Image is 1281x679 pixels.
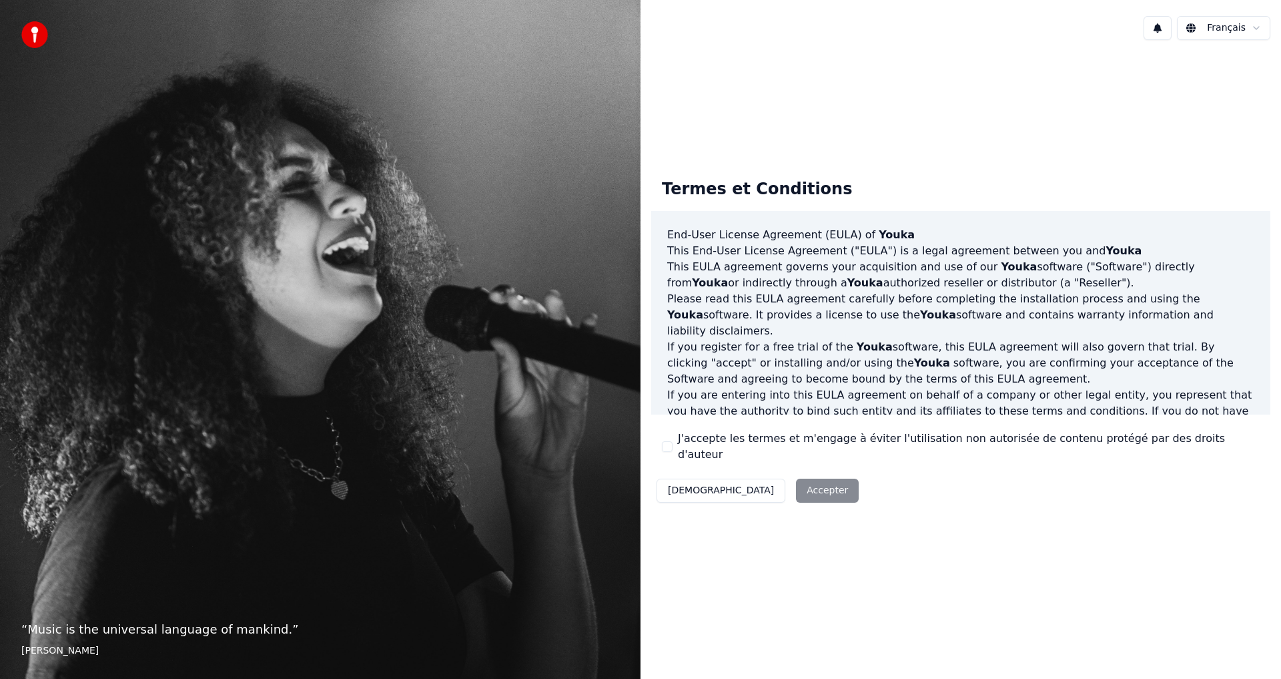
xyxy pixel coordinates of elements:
span: Youka [920,308,956,321]
div: Termes et Conditions [651,168,863,211]
p: If you are entering into this EULA agreement on behalf of a company or other legal entity, you re... [667,387,1254,451]
p: If you register for a free trial of the software, this EULA agreement will also govern that trial... [667,339,1254,387]
span: Youka [847,276,883,289]
p: This End-User License Agreement ("EULA") is a legal agreement between you and [667,243,1254,259]
button: [DEMOGRAPHIC_DATA] [657,479,785,503]
span: Youka [1106,244,1142,257]
label: J'accepte les termes et m'engage à éviter l'utilisation non autorisée de contenu protégé par des ... [678,431,1260,463]
span: Youka [1001,260,1037,273]
footer: [PERSON_NAME] [21,644,619,658]
p: Please read this EULA agreement carefully before completing the installation process and using th... [667,291,1254,339]
span: Youka [857,341,893,353]
span: Youka [692,276,728,289]
span: Youka [879,228,915,241]
img: youka [21,21,48,48]
p: This EULA agreement governs your acquisition and use of our software ("Software") directly from o... [667,259,1254,291]
h3: End-User License Agreement (EULA) of [667,227,1254,243]
span: Youka [667,308,703,321]
span: Youka [914,357,950,369]
p: “ Music is the universal language of mankind. ” [21,620,619,639]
